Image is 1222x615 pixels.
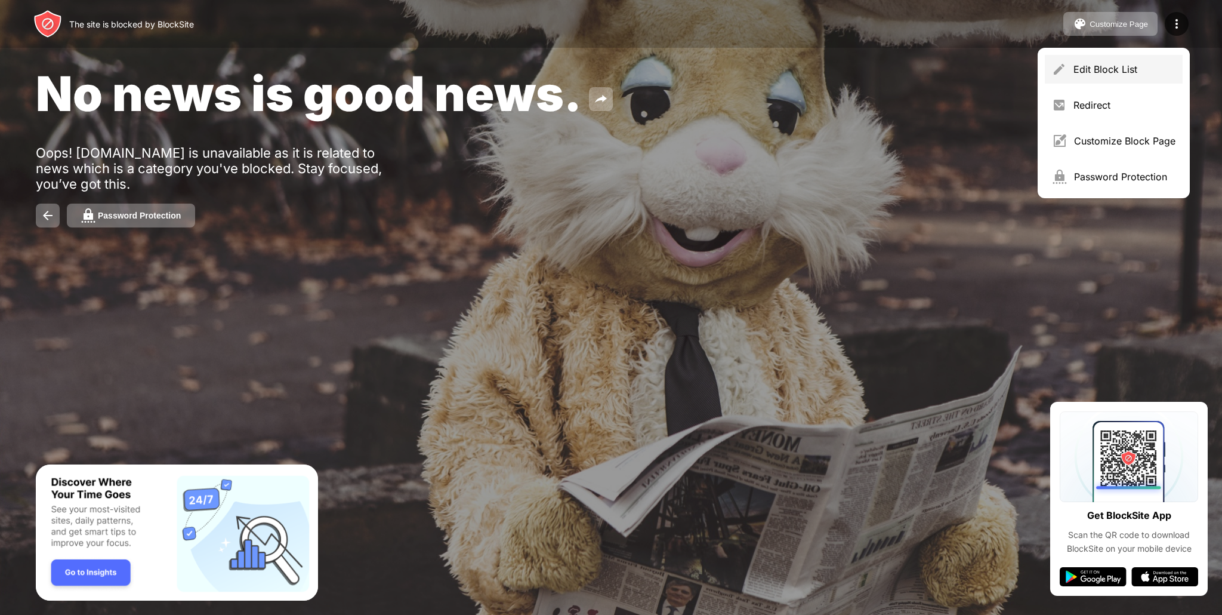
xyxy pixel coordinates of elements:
img: share.svg [594,92,608,106]
img: app-store.svg [1131,567,1198,586]
img: google-play.svg [1060,567,1127,586]
img: menu-customize.svg [1052,134,1067,148]
div: Oops! [DOMAIN_NAME] is unavailable as it is related to news which is a category you've blocked. S... [36,145,405,192]
div: Customize Block Page [1074,135,1175,147]
div: Get BlockSite App [1087,507,1171,524]
div: Scan the QR code to download BlockSite on your mobile device [1060,528,1198,555]
iframe: Banner [36,465,318,601]
img: password.svg [81,208,95,223]
div: Customize Page [1090,20,1148,29]
button: Password Protection [67,204,195,227]
div: Password Protection [1074,171,1175,183]
div: The site is blocked by BlockSite [69,19,194,29]
div: Edit Block List [1073,63,1175,75]
img: menu-redirect.svg [1052,98,1066,112]
div: Password Protection [98,211,181,220]
img: header-logo.svg [33,10,62,38]
div: Redirect [1073,99,1175,111]
img: qrcode.svg [1060,411,1198,502]
img: pallet.svg [1073,17,1087,31]
img: menu-icon.svg [1169,17,1184,31]
img: menu-password.svg [1052,170,1067,184]
span: No news is good news. [36,64,582,122]
img: menu-pencil.svg [1052,62,1066,76]
button: Customize Page [1063,12,1158,36]
img: back.svg [41,208,55,223]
